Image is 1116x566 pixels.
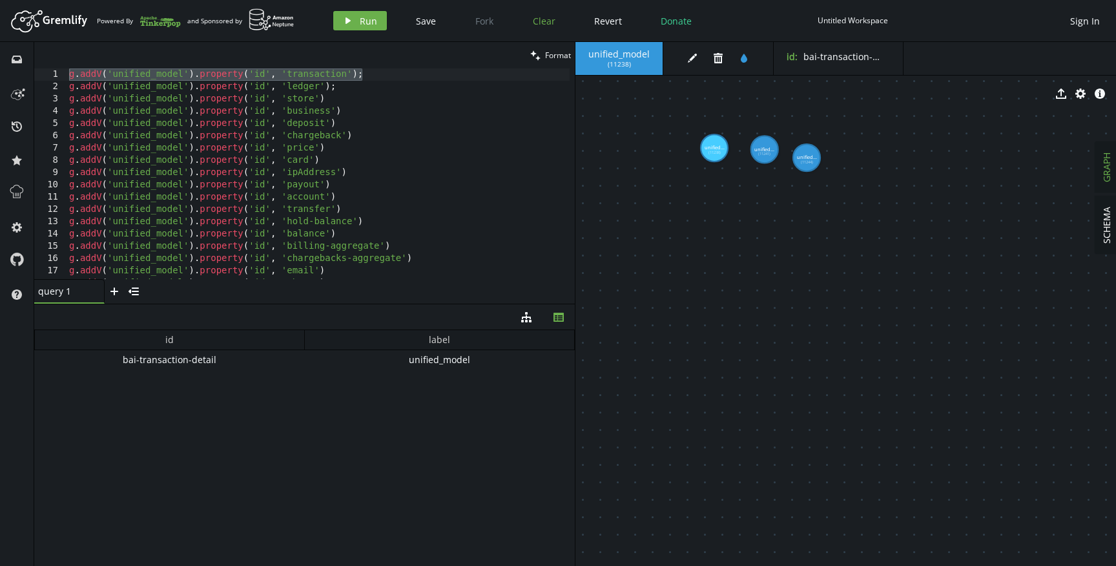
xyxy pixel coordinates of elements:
button: Format [526,42,575,68]
span: unified_model [588,48,650,60]
span: bai-transaction-detail [803,50,897,63]
span: query 1 [38,285,90,297]
div: 3 [34,93,67,105]
span: Sign In [1070,15,1100,27]
button: Fork [465,11,504,30]
div: 1 [34,68,67,81]
tspan: (11238) [708,150,721,155]
div: unified_model [305,350,575,370]
div: 12 [34,204,67,216]
div: 2 [34,81,67,93]
div: 16 [34,253,67,265]
div: 15 [34,240,67,253]
div: 10 [34,179,67,191]
div: Toggle SortBy [305,330,575,350]
tspan: unified... [705,144,725,151]
div: 14 [34,228,67,240]
button: Clear [523,11,565,30]
div: bai-transaction-detail [34,350,305,370]
div: 4 [34,105,67,118]
img: AWS Neptune [249,8,294,31]
button: Save [406,11,446,30]
tspan: (11244) [801,160,813,165]
span: Clear [533,15,555,27]
span: Run [360,15,377,27]
div: 18 [34,277,67,289]
tspan: unified... [797,154,817,160]
span: SCHEMA [1100,207,1113,244]
div: 5 [34,118,67,130]
div: Untitled Workspace [818,16,888,25]
div: Toggle SortBy [34,330,305,350]
div: 11 [34,191,67,204]
button: Donate [651,11,701,30]
div: 9 [34,167,67,179]
span: Donate [661,15,692,27]
div: 8 [34,154,67,167]
tspan: (11241) [758,151,770,156]
div: 17 [34,265,67,277]
span: Save [416,15,436,27]
span: Revert [594,15,622,27]
button: Sign In [1064,11,1106,30]
span: GRAPH [1100,152,1113,182]
div: and Sponsored by [187,8,294,33]
span: ( 11238 ) [608,60,631,68]
span: Format [545,50,571,61]
tspan: unified... [754,146,774,152]
label: id : [787,50,798,63]
div: 6 [34,130,67,142]
button: Run [333,11,387,30]
span: Fork [475,15,493,27]
button: Revert [584,11,632,30]
div: 13 [34,216,67,228]
div: 7 [34,142,67,154]
div: Powered By [97,10,181,32]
